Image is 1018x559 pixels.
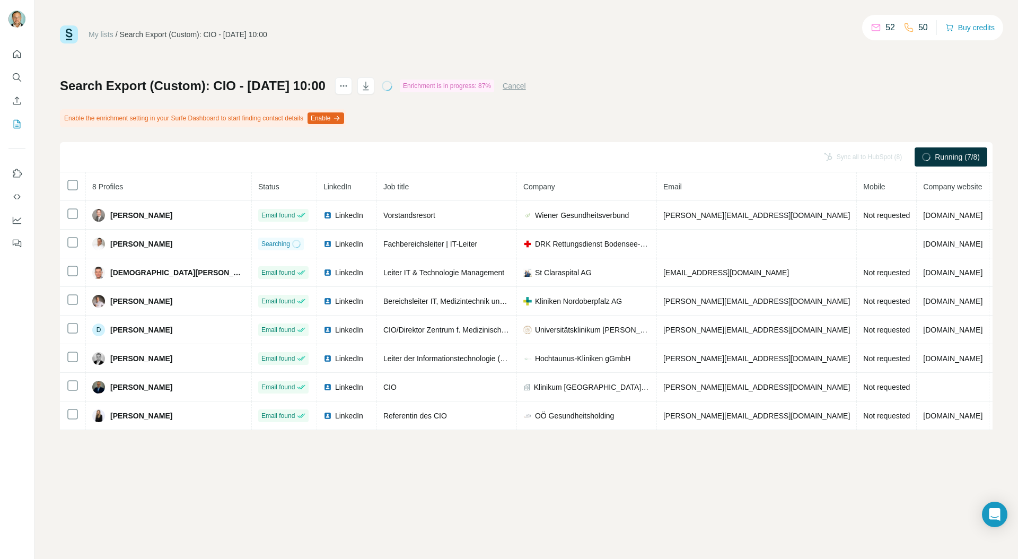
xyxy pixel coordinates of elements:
img: company-logo [523,240,532,248]
button: Feedback [8,234,25,253]
span: [DOMAIN_NAME] [923,326,982,334]
span: Bereichsleiter IT, Medizintechnik und Digitaliserung (CIO und CDO) [383,297,604,305]
img: Avatar [8,11,25,28]
span: Vorstandsresort [383,211,435,220]
img: Avatar [92,209,105,222]
span: [DOMAIN_NAME] [923,297,982,305]
button: Quick start [8,45,25,64]
span: [PERSON_NAME] [110,325,172,335]
span: Fachbereichsleiter | IT-Leiter [383,240,477,248]
button: Search [8,68,25,87]
div: Open Intercom Messenger [982,502,1007,527]
span: Email found [261,211,295,220]
img: LinkedIn logo [323,211,332,220]
button: Enable [308,112,344,124]
span: Company website [923,182,982,191]
span: Universitätsklinikum [PERSON_NAME] [GEOGRAPHIC_DATA] [535,325,650,335]
button: Enrich CSV [8,91,25,110]
img: LinkedIn logo [323,240,332,248]
img: Avatar [92,238,105,250]
span: [PERSON_NAME] [110,382,172,392]
img: Surfe Logo [60,25,78,43]
img: company-logo [523,268,532,277]
img: Avatar [92,409,105,422]
button: actions [335,77,352,94]
img: company-logo [523,297,532,305]
span: Kliniken Nordoberpfalz AG [535,296,622,307]
span: Not requested [863,268,910,277]
span: Email found [261,411,295,421]
button: Use Surfe on LinkedIn [8,164,25,183]
button: Use Surfe API [8,187,25,206]
p: 50 [918,21,928,34]
span: Email found [261,325,295,335]
span: [PERSON_NAME][EMAIL_ADDRESS][DOMAIN_NAME] [663,354,850,363]
span: Leiter der Informationstechnologie (CIO) [383,354,516,363]
span: Email found [261,296,295,306]
span: LinkedIn [323,182,352,191]
span: Klinikum [GEOGRAPHIC_DATA] gGmbH [534,382,650,392]
span: Referentin des CIO [383,412,447,420]
span: [DOMAIN_NAME] [923,211,982,220]
span: Email found [261,382,295,392]
span: [PERSON_NAME] [110,296,172,307]
li: / [116,29,118,40]
div: D [92,324,105,336]
span: LinkedIn [335,410,363,421]
img: LinkedIn logo [323,412,332,420]
span: [PERSON_NAME] [110,353,172,364]
span: [EMAIL_ADDRESS][DOMAIN_NAME] [663,268,789,277]
a: My lists [89,30,113,39]
img: company-logo [523,412,532,420]
span: [DOMAIN_NAME] [923,412,982,420]
span: Not requested [863,297,910,305]
img: company-logo [523,354,532,363]
span: [PERSON_NAME] [110,210,172,221]
span: LinkedIn [335,267,363,278]
span: LinkedIn [335,296,363,307]
span: [PERSON_NAME][EMAIL_ADDRESS][DOMAIN_NAME] [663,412,850,420]
span: [PERSON_NAME][EMAIL_ADDRESS][DOMAIN_NAME] [663,326,850,334]
img: Avatar [92,295,105,308]
span: Job title [383,182,409,191]
span: [PERSON_NAME][EMAIL_ADDRESS][DOMAIN_NAME] [663,383,850,391]
span: 8 Profiles [92,182,123,191]
button: Dashboard [8,211,25,230]
span: Searching [261,239,290,249]
img: LinkedIn logo [323,268,332,277]
span: Mobile [863,182,885,191]
span: Not requested [863,211,910,220]
span: Status [258,182,279,191]
span: Company [523,182,555,191]
span: [PERSON_NAME] [110,239,172,249]
span: Running (7/8) [935,152,980,162]
span: LinkedIn [335,210,363,221]
span: [PERSON_NAME] [110,410,172,421]
button: Buy credits [945,20,995,35]
span: OÖ Gesundheitsholding [535,410,614,421]
img: LinkedIn logo [323,326,332,334]
img: LinkedIn logo [323,383,332,391]
div: Enable the enrichment setting in your Surfe Dashboard to start finding contact details [60,109,346,127]
img: Avatar [92,352,105,365]
span: St Claraspital AG [535,267,592,278]
span: Email [663,182,682,191]
span: Not requested [863,354,910,363]
span: Email found [261,354,295,363]
p: 52 [885,21,895,34]
span: Leiter IT & Technologie Management [383,268,504,277]
img: LinkedIn logo [323,297,332,305]
span: Not requested [863,326,910,334]
button: Cancel [503,81,526,91]
img: Avatar [92,266,105,279]
span: Not requested [863,383,910,391]
span: Not requested [863,412,910,420]
img: company-logo [523,211,532,220]
span: LinkedIn [335,353,363,364]
div: Search Export (Custom): CIO - [DATE] 10:00 [120,29,267,40]
span: [DOMAIN_NAME] [923,268,982,277]
span: CIO [383,383,397,391]
span: Wiener Gesundheitsverbund [535,210,629,221]
button: My lists [8,115,25,134]
img: LinkedIn logo [323,354,332,363]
